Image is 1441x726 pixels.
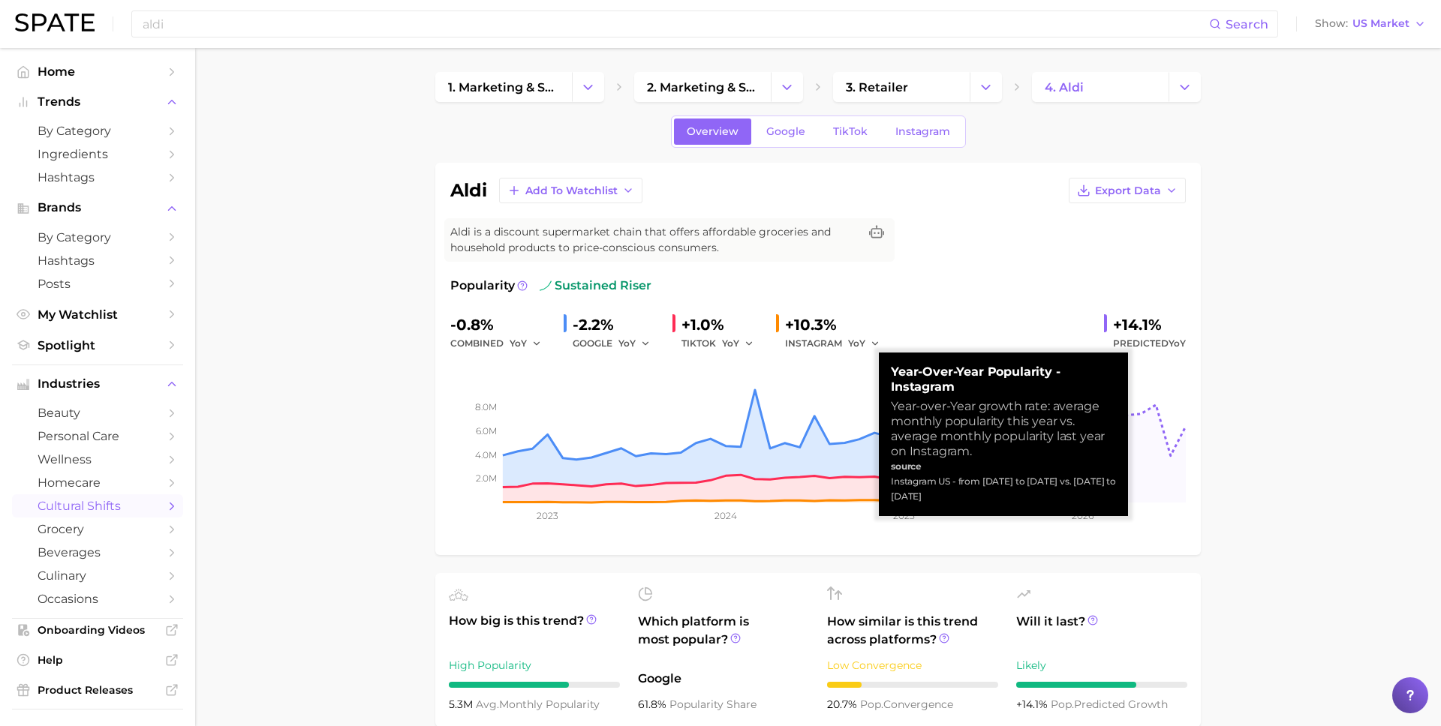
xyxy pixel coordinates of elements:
span: predicted growth [1051,697,1168,711]
a: Ingredients [12,142,183,166]
div: Year-over-Year growth rate: average monthly popularity this year vs. average monthly popularity l... [891,399,1116,459]
span: occasions [38,592,158,606]
div: -0.8% [450,313,552,337]
div: +14.1% [1113,313,1186,337]
span: YoY [722,337,739,349]
button: YoY [722,334,754,352]
a: Overview [674,118,751,145]
button: Change Category [1169,72,1201,102]
span: Overview [687,125,739,138]
span: Brands [38,201,158,214]
span: cultural shifts [38,499,158,513]
a: cultural shifts [12,494,183,517]
span: Google [638,670,809,688]
button: Change Category [970,72,1002,102]
button: Industries [12,373,183,395]
span: Predicted [1113,334,1186,352]
span: TikTok [833,125,868,138]
span: Which platform is most popular? [638,613,809,662]
button: ShowUS Market [1311,14,1430,34]
span: Export Data [1095,184,1161,197]
span: popularity share [669,697,757,711]
span: beverages [38,545,158,559]
a: Hashtags [12,166,183,189]
span: Google [766,125,805,138]
button: Add to Watchlist [499,178,642,203]
span: 5.3m [449,697,476,711]
a: by Category [12,226,183,249]
span: Posts [38,277,158,291]
div: 7 / 10 [449,682,620,688]
span: Ingredients [38,147,158,161]
a: 2. marketing & sales [634,72,771,102]
a: personal care [12,424,183,448]
span: Help [38,653,158,667]
button: YoY [618,334,651,352]
div: GOOGLE [573,334,660,352]
span: by Category [38,124,158,138]
a: occasions [12,587,183,610]
span: How similar is this trend across platforms? [827,613,998,649]
a: culinary [12,564,183,587]
button: YoY [510,334,542,352]
span: Search [1226,17,1268,31]
input: Search here for a brand, industry, or ingredient [141,11,1209,37]
a: wellness [12,448,183,471]
div: Likely [1016,656,1187,674]
tspan: 2023 [537,510,558,521]
span: Spotlight [38,338,158,352]
span: convergence [860,697,953,711]
span: personal care [38,429,158,443]
div: -2.2% [573,313,660,337]
div: Low Convergence [827,656,998,674]
span: Trends [38,95,158,109]
span: Industries [38,377,158,391]
tspan: 2024 [714,510,737,521]
span: Hashtags [38,253,158,268]
a: 4. aldi [1032,72,1169,102]
span: Will it last? [1016,613,1187,649]
h1: aldi [450,181,487,199]
a: beverages [12,541,183,564]
a: beauty [12,401,183,424]
span: YoY [1169,337,1186,349]
button: Trends [12,91,183,113]
div: INSTAGRAM [785,334,890,352]
span: Home [38,64,158,79]
a: Posts [12,272,183,295]
div: 7 / 10 [1016,682,1187,688]
button: Export Data [1069,178,1186,203]
span: How big is this trend? [449,612,620,649]
span: beauty [38,406,158,420]
span: Popularity [450,277,515,295]
span: Instagram [895,125,950,138]
button: Brands [12,196,183,219]
button: Change Category [572,72,604,102]
a: grocery [12,517,183,541]
span: 61.8% [638,697,669,711]
abbr: popularity index [1051,697,1074,711]
div: 2 / 10 [827,682,998,688]
strong: Year-over-Year Popularity - Instagram [891,364,1116,394]
span: grocery [38,522,158,536]
span: My Watchlist [38,307,158,322]
span: Onboarding Videos [38,623,158,637]
button: YoY [848,334,880,352]
a: Hashtags [12,249,183,272]
span: +14.1% [1016,697,1051,711]
span: 1. marketing & sales [448,80,559,94]
span: YoY [618,337,636,349]
span: homecare [38,475,158,490]
strong: source [891,460,922,472]
span: Add to Watchlist [525,184,618,197]
div: combined [450,334,552,352]
abbr: average [476,697,499,711]
span: by Category [38,230,158,244]
span: 4. aldi [1045,80,1084,94]
button: Change Category [771,72,803,102]
a: Product Releases [12,679,183,701]
div: +10.3% [785,313,890,337]
span: US Market [1352,19,1409,28]
a: Google [754,118,818,145]
div: High Popularity [449,656,620,674]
